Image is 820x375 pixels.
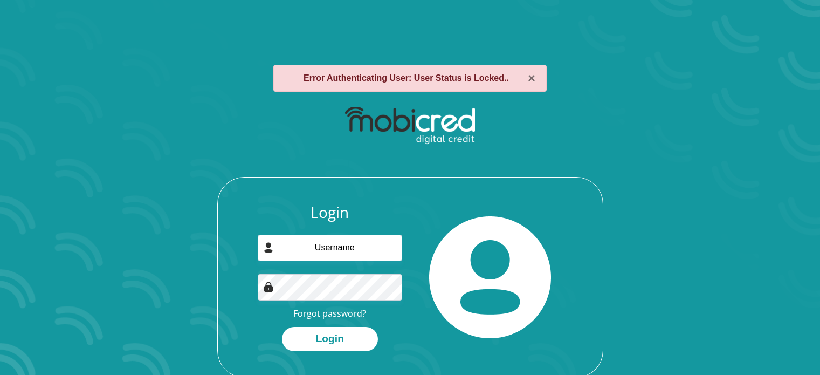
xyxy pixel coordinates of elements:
[258,235,402,261] input: Username
[304,73,509,83] strong: Error Authenticating User: User Status is Locked..
[528,72,535,85] button: ×
[263,282,274,292] img: Image
[282,327,378,351] button: Login
[258,203,402,222] h3: Login
[263,242,274,253] img: user-icon image
[345,107,475,145] img: mobicred logo
[293,308,366,319] a: Forgot password?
